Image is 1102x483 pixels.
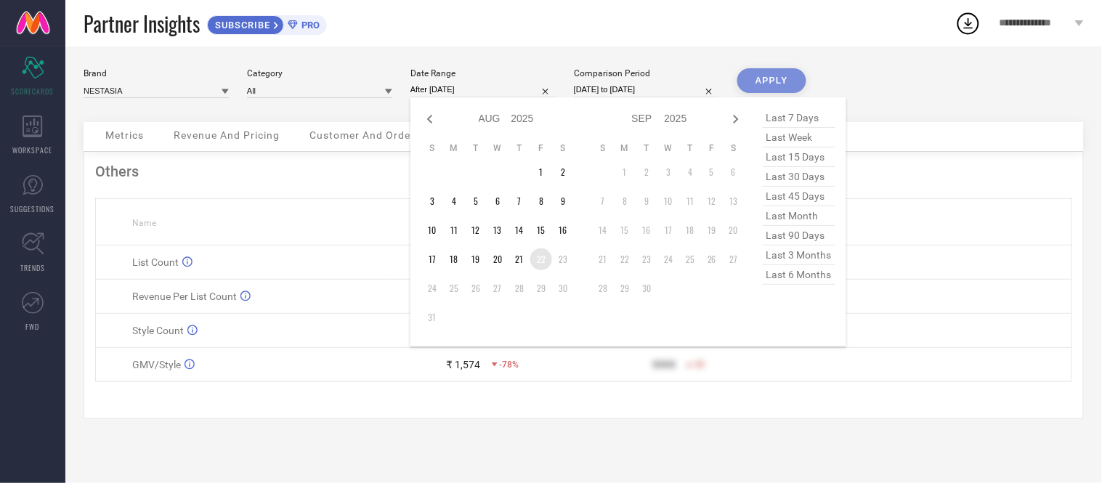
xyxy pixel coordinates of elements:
[552,248,574,270] td: Sat Aug 23 2025
[530,142,552,154] th: Friday
[701,190,723,212] td: Fri Sep 12 2025
[592,142,614,154] th: Sunday
[443,190,465,212] td: Mon Aug 04 2025
[701,248,723,270] td: Fri Sep 26 2025
[421,277,443,299] td: Sun Aug 24 2025
[701,142,723,154] th: Friday
[465,142,487,154] th: Tuesday
[509,277,530,299] td: Thu Aug 28 2025
[574,82,719,97] input: Select comparison period
[657,190,679,212] td: Wed Sep 10 2025
[465,190,487,212] td: Tue Aug 05 2025
[132,359,181,370] span: GMV/Style
[723,190,745,212] td: Sat Sep 13 2025
[105,129,144,141] span: Metrics
[12,86,54,97] span: SCORECARDS
[636,142,657,154] th: Tuesday
[487,190,509,212] td: Wed Aug 06 2025
[614,161,636,183] td: Mon Sep 01 2025
[11,203,55,214] span: SUGGESTIONS
[247,68,392,78] div: Category
[487,248,509,270] td: Wed Aug 20 2025
[487,142,509,154] th: Wednesday
[443,219,465,241] td: Mon Aug 11 2025
[763,167,835,187] span: last 30 days
[443,277,465,299] td: Mon Aug 25 2025
[132,218,156,228] span: Name
[530,248,552,270] td: Fri Aug 22 2025
[421,110,439,128] div: Previous month
[421,190,443,212] td: Sun Aug 03 2025
[530,190,552,212] td: Fri Aug 08 2025
[509,219,530,241] td: Thu Aug 14 2025
[727,110,745,128] div: Next month
[208,20,274,31] span: SUBSCRIBE
[207,12,327,35] a: SUBSCRIBEPRO
[636,219,657,241] td: Tue Sep 16 2025
[132,291,237,302] span: Revenue Per List Count
[614,142,636,154] th: Monday
[679,161,701,183] td: Thu Sep 04 2025
[657,142,679,154] th: Wednesday
[763,108,835,128] span: last 7 days
[592,219,614,241] td: Sun Sep 14 2025
[95,163,1072,180] div: Others
[657,219,679,241] td: Wed Sep 17 2025
[763,206,835,226] span: last month
[552,277,574,299] td: Sat Aug 30 2025
[723,219,745,241] td: Sat Sep 20 2025
[552,142,574,154] th: Saturday
[955,10,981,36] div: Open download list
[447,359,481,370] div: ₹ 1,574
[443,142,465,154] th: Monday
[132,256,179,268] span: List Count
[763,147,835,167] span: last 15 days
[443,248,465,270] td: Mon Aug 18 2025
[679,248,701,270] td: Thu Sep 25 2025
[421,142,443,154] th: Sunday
[84,68,229,78] div: Brand
[614,219,636,241] td: Mon Sep 15 2025
[530,161,552,183] td: Fri Aug 01 2025
[421,307,443,328] td: Sun Aug 31 2025
[701,161,723,183] td: Fri Sep 05 2025
[465,277,487,299] td: Tue Aug 26 2025
[309,129,421,141] span: Customer And Orders
[552,219,574,241] td: Sat Aug 16 2025
[410,68,556,78] div: Date Range
[298,20,320,31] span: PRO
[530,277,552,299] td: Fri Aug 29 2025
[552,161,574,183] td: Sat Aug 02 2025
[763,245,835,265] span: last 3 months
[410,82,556,97] input: Select date range
[636,190,657,212] td: Tue Sep 09 2025
[84,9,200,38] span: Partner Insights
[723,161,745,183] td: Sat Sep 06 2025
[509,142,530,154] th: Thursday
[679,142,701,154] th: Thursday
[592,248,614,270] td: Sun Sep 21 2025
[509,190,530,212] td: Thu Aug 07 2025
[723,142,745,154] th: Saturday
[421,248,443,270] td: Sun Aug 17 2025
[763,187,835,206] span: last 45 days
[26,321,40,332] span: FWD
[174,129,280,141] span: Revenue And Pricing
[592,190,614,212] td: Sun Sep 07 2025
[614,248,636,270] td: Mon Sep 22 2025
[465,248,487,270] td: Tue Aug 19 2025
[465,219,487,241] td: Tue Aug 12 2025
[657,161,679,183] td: Wed Sep 03 2025
[657,248,679,270] td: Wed Sep 24 2025
[552,190,574,212] td: Sat Aug 09 2025
[530,219,552,241] td: Fri Aug 15 2025
[636,248,657,270] td: Tue Sep 23 2025
[636,277,657,299] td: Tue Sep 30 2025
[13,145,53,155] span: WORKSPACE
[652,359,676,370] div: 9999
[20,262,45,273] span: TRENDS
[509,248,530,270] td: Thu Aug 21 2025
[679,190,701,212] td: Thu Sep 11 2025
[487,219,509,241] td: Wed Aug 13 2025
[636,161,657,183] td: Tue Sep 02 2025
